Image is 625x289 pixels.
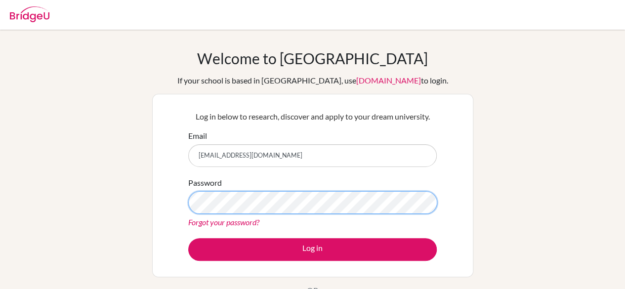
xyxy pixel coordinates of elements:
[356,76,421,85] a: [DOMAIN_NAME]
[188,111,437,123] p: Log in below to research, discover and apply to your dream university.
[188,217,259,227] a: Forgot your password?
[197,49,428,67] h1: Welcome to [GEOGRAPHIC_DATA]
[177,75,448,86] div: If your school is based in [GEOGRAPHIC_DATA], use to login.
[10,6,49,22] img: Bridge-U
[188,177,222,189] label: Password
[188,130,207,142] label: Email
[188,238,437,261] button: Log in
